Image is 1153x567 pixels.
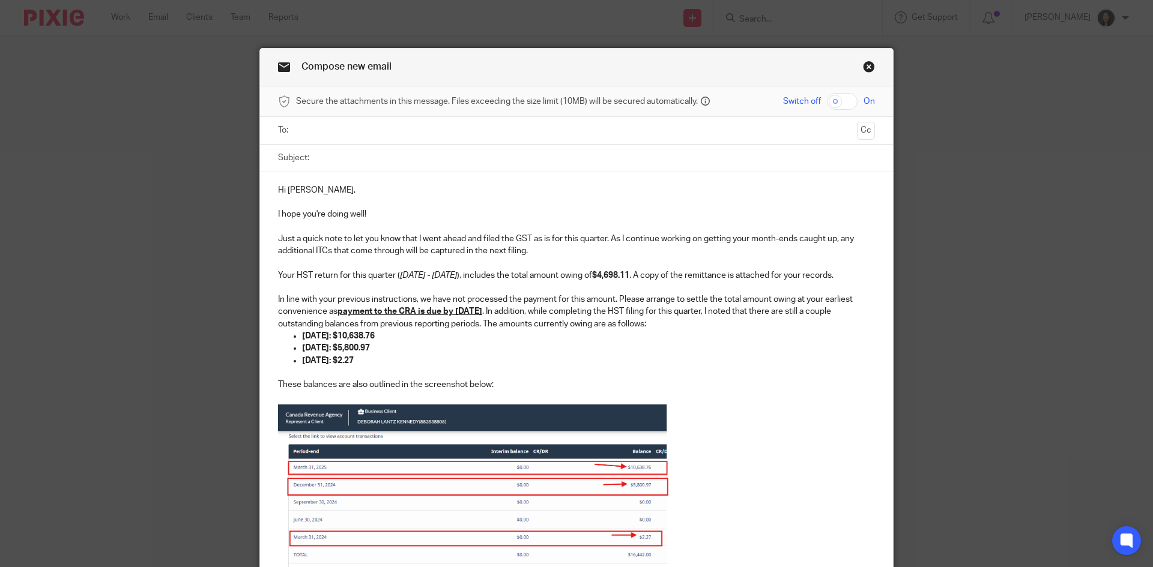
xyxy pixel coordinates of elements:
[278,124,291,136] label: To:
[278,379,875,391] p: These balances are also outlined in the screenshot below:
[857,122,875,140] button: Cc
[864,95,875,107] span: On
[400,271,457,280] em: [DATE] - [DATE]
[302,332,375,340] strong: [DATE]: $10,638.76
[337,307,482,316] u: payment to the CRA is due by [DATE]
[592,271,629,280] strong: $4,698.11
[278,208,875,220] p: I hope you're doing well!
[783,95,821,107] span: Switch off
[278,152,309,164] label: Subject:
[278,293,875,330] p: In line with your previous instructions, we have not processed the payment for this amount. Pleas...
[301,62,392,71] span: Compose new email
[278,233,875,257] p: Just a quick note to let you know that I went ahead and filed the GST as is for this quarter. As ...
[302,344,370,352] strong: [DATE]: $5,800.97
[302,356,354,365] strong: [DATE]: $2.27
[296,95,698,107] span: Secure the attachments in this message. Files exceeding the size limit (10MB) will be secured aut...
[278,269,875,281] p: Your HST return for this quarter ( ), includes the total amount owing of . A copy of the remittan...
[863,61,875,77] a: Close this dialog window
[278,184,875,196] p: Hi [PERSON_NAME],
